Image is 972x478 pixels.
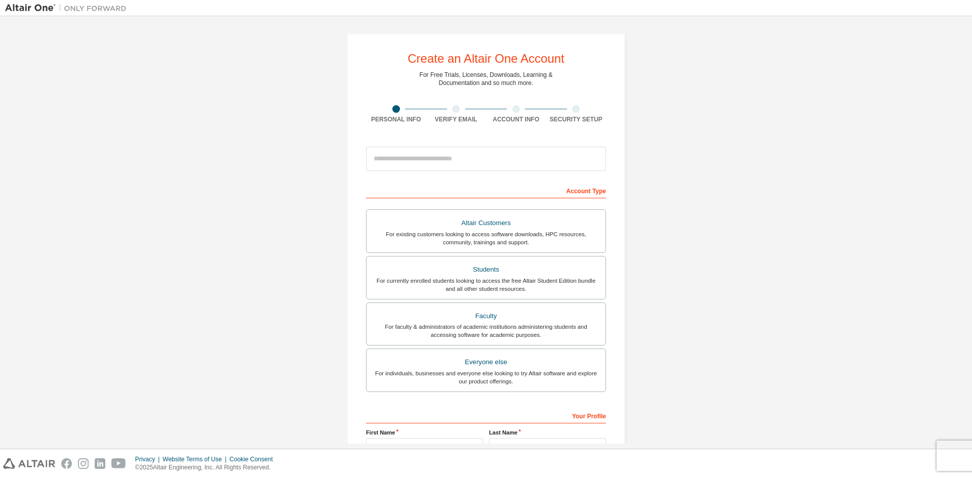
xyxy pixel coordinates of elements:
[373,230,599,246] div: For existing customers looking to access software downloads, HPC resources, community, trainings ...
[373,309,599,323] div: Faculty
[78,458,89,469] img: instagram.svg
[486,115,546,123] div: Account Info
[111,458,126,469] img: youtube.svg
[373,323,599,339] div: For faculty & administrators of academic institutions administering students and accessing softwa...
[5,3,132,13] img: Altair One
[163,455,229,463] div: Website Terms of Use
[135,455,163,463] div: Privacy
[546,115,606,123] div: Security Setup
[373,355,599,369] div: Everyone else
[373,277,599,293] div: For currently enrolled students looking to access the free Altair Student Edition bundle and all ...
[489,428,606,437] label: Last Name
[135,463,279,472] p: © 2025 Altair Engineering, Inc. All Rights Reserved.
[373,263,599,277] div: Students
[61,458,72,469] img: facebook.svg
[366,407,606,423] div: Your Profile
[229,455,278,463] div: Cookie Consent
[95,458,105,469] img: linkedin.svg
[426,115,487,123] div: Verify Email
[366,115,426,123] div: Personal Info
[3,458,55,469] img: altair_logo.svg
[373,216,599,230] div: Altair Customers
[366,182,606,198] div: Account Type
[420,71,553,87] div: For Free Trials, Licenses, Downloads, Learning & Documentation and so much more.
[366,428,483,437] label: First Name
[373,369,599,385] div: For individuals, businesses and everyone else looking to try Altair software and explore our prod...
[408,53,564,65] div: Create an Altair One Account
